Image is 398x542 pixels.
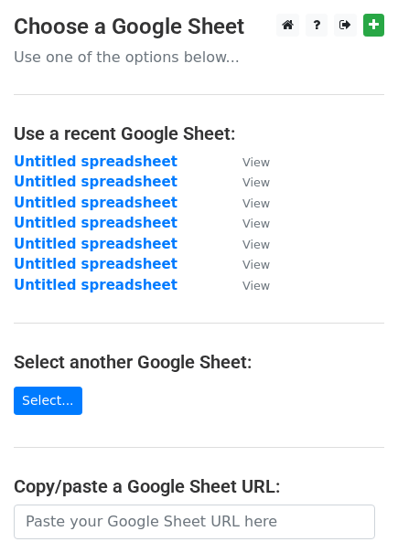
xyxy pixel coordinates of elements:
small: View [242,258,270,271]
h4: Select another Google Sheet: [14,351,384,373]
small: View [242,155,270,169]
a: Untitled spreadsheet [14,277,177,293]
small: View [242,279,270,292]
a: Select... [14,387,82,415]
a: View [224,195,270,211]
a: View [224,174,270,190]
a: Untitled spreadsheet [14,256,177,272]
h4: Copy/paste a Google Sheet URL: [14,475,384,497]
small: View [242,238,270,251]
a: Untitled spreadsheet [14,154,177,170]
small: View [242,175,270,189]
a: View [224,215,270,231]
a: View [224,256,270,272]
a: Untitled spreadsheet [14,236,177,252]
input: Paste your Google Sheet URL here [14,505,375,539]
a: View [224,154,270,170]
small: View [242,217,270,230]
small: View [242,197,270,210]
a: Untitled spreadsheet [14,195,177,211]
h4: Use a recent Google Sheet: [14,122,384,144]
a: Untitled spreadsheet [14,215,177,231]
p: Use one of the options below... [14,48,384,67]
a: View [224,236,270,252]
a: View [224,277,270,293]
h3: Choose a Google Sheet [14,14,384,40]
a: Untitled spreadsheet [14,174,177,190]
